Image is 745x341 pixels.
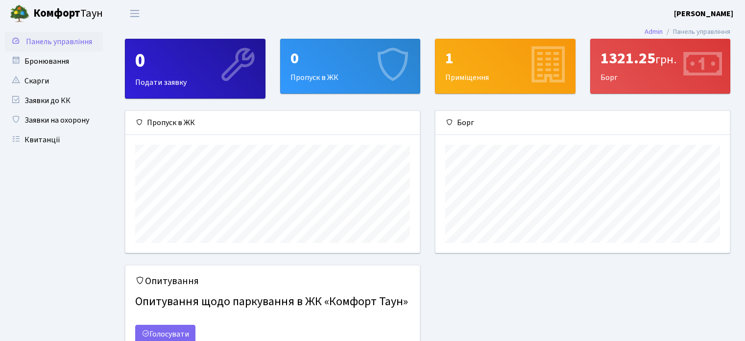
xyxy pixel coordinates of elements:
div: 0 [135,49,255,73]
div: 1321.25 [601,49,721,68]
a: 0Подати заявку [125,39,265,99]
a: Admin [645,26,663,37]
a: Скарги [5,71,103,91]
b: [PERSON_NAME] [674,8,733,19]
div: Приміщення [435,39,575,93]
button: Переключити навігацію [122,5,147,22]
div: Пропуск в ЖК [125,111,420,135]
span: Панель управління [26,36,92,47]
h4: Опитування щодо паркування в ЖК «Комфорт Таун» [135,291,410,313]
div: 1 [445,49,565,68]
div: Подати заявку [125,39,265,98]
div: Борг [435,111,730,135]
li: Панель управління [663,26,730,37]
h5: Опитування [135,275,410,287]
a: Бронювання [5,52,103,71]
img: logo.png [10,4,29,24]
a: Квитанції [5,130,103,150]
span: Таун [33,5,103,22]
a: Заявки до КК [5,91,103,110]
div: Пропуск в ЖК [281,39,420,93]
a: Панель управління [5,32,103,52]
div: 0 [290,49,410,68]
span: грн. [655,51,676,68]
a: Заявки на охорону [5,110,103,130]
nav: breadcrumb [630,22,745,42]
b: Комфорт [33,5,80,21]
a: 0Пропуск в ЖК [280,39,421,94]
div: Борг [591,39,730,93]
a: 1Приміщення [435,39,576,94]
a: [PERSON_NAME] [674,8,733,20]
